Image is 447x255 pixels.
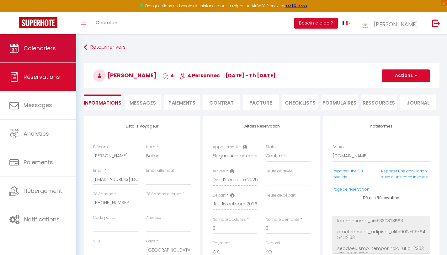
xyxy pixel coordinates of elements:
[374,20,418,28] span: [PERSON_NAME]
[282,95,318,110] li: CHECKLISTS
[93,124,191,128] h4: Détails Voyageur
[96,19,117,26] span: Chercher
[24,44,56,52] span: Calendriers
[213,144,238,150] label: Appartement
[130,99,156,106] span: Messages
[213,240,230,246] label: Payment
[93,191,113,197] label: Téléphone
[93,144,108,150] label: Prénom
[360,18,370,31] img: ...
[146,191,184,197] label: Téléphone alternatif
[146,144,155,150] label: Nom
[146,215,161,221] label: Adresse
[162,72,174,79] span: 4
[180,72,220,79] span: 4 Personnes
[164,95,200,110] li: Paiements
[266,217,299,223] label: Nombre d'enfants
[24,158,53,166] span: Paiements
[361,95,397,110] li: Ressources
[294,18,338,29] button: Besoin d'aide ?
[213,217,246,223] label: Nombre d'adultes
[266,240,280,246] label: Deposit
[333,144,346,150] label: Source
[266,168,293,174] label: Heure d'arrivée
[333,124,430,128] h4: Plateformes
[84,42,439,53] a: Retourner vers
[146,238,155,244] label: Pays
[24,73,60,81] span: Réservations
[91,12,122,34] a: Chercher
[146,168,174,174] label: Email alternatif
[19,17,57,28] img: Super Booking
[356,12,426,34] a: ... [PERSON_NAME]
[24,215,60,223] span: Notifications
[93,215,116,221] label: Code postal
[213,124,310,128] h4: Détails Réservation
[24,130,49,138] span: Analytics
[333,196,430,200] h4: Détails Réservation
[243,95,279,110] li: Facture
[226,72,276,79] span: [DATE] - Th [DATE]
[400,95,437,110] li: Journal
[266,144,277,150] label: Statut
[93,168,104,174] label: Email
[203,95,240,110] li: Contrat
[285,3,307,8] a: >>> ICI <<<<
[333,168,363,180] a: Reporter une CB invalide
[93,238,101,244] label: Ville
[381,168,428,180] a: Reporter une annulation suite à une carte invalide
[213,193,226,198] label: Départ
[84,95,121,110] li: Informations
[213,168,225,174] label: Arrivée
[24,101,52,109] span: Messages
[432,19,440,27] img: logout
[333,187,370,192] a: Page de réservation
[93,71,157,79] span: [PERSON_NAME]
[322,95,358,110] li: FORMULAIRES
[382,69,430,82] button: Actions
[266,193,295,198] label: Heure de départ
[24,187,62,195] span: Hébergement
